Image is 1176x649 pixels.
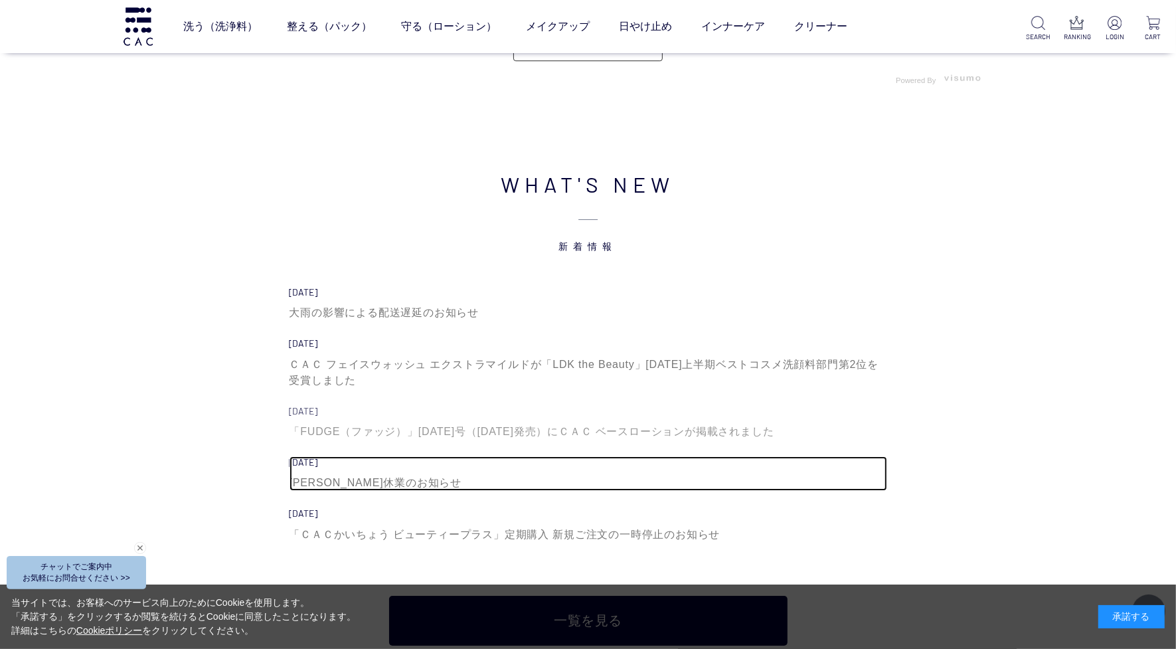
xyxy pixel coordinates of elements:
[619,8,672,45] a: 日やけ止め
[190,200,987,253] span: 新着情報
[290,456,887,469] div: [DATE]
[1026,16,1050,42] a: SEARCH
[1102,32,1127,42] p: LOGIN
[290,405,887,418] div: [DATE]
[183,8,258,45] a: 洗う（洗浄料）
[76,625,143,636] a: Cookieポリシー
[287,8,372,45] a: 整える（パック）
[11,596,357,638] div: 当サイトでは、お客様へのサービス向上のためにCookieを使用します。 「承諾する」をクリックするか閲覧を続けるとCookieに同意したことになります。 詳細はこちらの をクリックしてください。
[290,337,887,388] a: [DATE] ＣＡＣ フェイスウォッシュ エクストラマイルドが「LDK the Beauty」[DATE]上半期ベストコスメ洗顔料部門第2位を受賞しました
[290,286,887,321] a: [DATE] 大雨の影響による配送遅延のお知らせ
[701,8,765,45] a: インナーケア
[1102,16,1127,42] a: LOGIN
[290,337,887,350] div: [DATE]
[944,74,981,82] img: visumo
[122,7,155,45] img: logo
[1141,16,1165,42] a: CART
[1141,32,1165,42] p: CART
[1064,16,1089,42] a: RANKING
[290,405,887,440] a: [DATE] 「FUDGE（ファッジ）」[DATE]号（[DATE]発売）にＣＡＣ ベースローションが掲載されました
[290,508,887,520] div: [DATE]
[1098,605,1165,628] div: 承諾する
[896,76,936,84] span: Powered By
[401,8,497,45] a: 守る（ローション）
[290,527,887,543] div: 「ＣＡＣかいちょう ビューティープラス」定期購入 新規ご注文の一時停止のお知らせ
[290,286,887,299] div: [DATE]
[190,168,987,253] h2: WHAT'S NEW
[290,475,887,491] div: [PERSON_NAME]休業のお知らせ
[290,456,887,491] a: [DATE] [PERSON_NAME]休業のお知らせ
[794,8,847,45] a: クリーナー
[290,508,887,542] a: [DATE] 「ＣＡＣかいちょう ビューティープラス」定期購入 新規ご注文の一時停止のお知らせ
[290,357,887,389] div: ＣＡＣ フェイスウォッシュ エクストラマイルドが「LDK the Beauty」[DATE]上半期ベストコスメ洗顔料部門第2位を受賞しました
[526,8,590,45] a: メイクアップ
[1064,32,1089,42] p: RANKING
[290,424,887,440] div: 「FUDGE（ファッジ）」[DATE]号（[DATE]発売）にＣＡＣ ベースローションが掲載されました
[290,305,887,321] div: 大雨の影響による配送遅延のお知らせ
[1026,32,1050,42] p: SEARCH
